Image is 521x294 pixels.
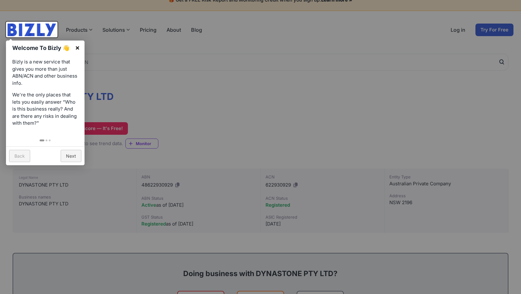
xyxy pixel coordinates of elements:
[9,150,30,162] a: Back
[12,44,72,52] h1: Welcome To Bizly 👋
[12,58,78,87] p: Bizly is a new service that gives you more than just ABN/ACN and other business info.
[12,91,78,127] p: We're the only places that lets you easily answer “Who is this business really? And are there any...
[61,150,81,162] a: Next
[70,41,85,55] a: ×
